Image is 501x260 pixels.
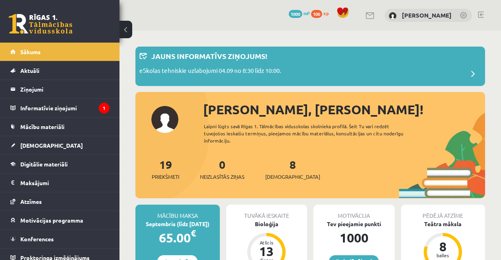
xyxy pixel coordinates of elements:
[10,230,110,248] a: Konferences
[20,142,83,149] span: [DEMOGRAPHIC_DATA]
[139,66,281,77] p: eSkolas tehniskie uzlabojumi 04.09 no 8:30 līdz 10:00.
[139,51,481,82] a: Jauns informatīvs ziņojums! eSkolas tehniskie uzlabojumi 04.09 no 8:30 līdz 10:00.
[200,173,245,181] span: Neizlasītās ziņas
[10,117,110,136] a: Mācību materiāli
[10,43,110,61] a: Sākums
[402,11,452,19] a: [PERSON_NAME]
[226,205,307,220] div: Tuvākā ieskaite
[323,10,329,16] span: xp
[431,240,455,253] div: 8
[20,235,54,242] span: Konferences
[20,160,68,168] span: Digitālie materiāli
[313,205,395,220] div: Motivācija
[20,67,39,74] span: Aktuāli
[135,220,220,228] div: Septembris (līdz [DATE])
[99,103,110,113] i: 1
[254,240,278,245] div: Atlicis
[401,205,485,220] div: Pēdējā atzīme
[135,228,220,247] div: 65.00
[152,157,179,181] a: 19Priekšmeti
[401,220,485,228] div: Teātra māksla
[289,10,310,16] a: 1000 mP
[311,10,322,18] span: 100
[20,217,83,224] span: Motivācijas programma
[20,123,65,130] span: Mācību materiāli
[203,100,485,119] div: [PERSON_NAME], [PERSON_NAME]!
[254,245,278,258] div: 13
[431,253,455,258] div: balles
[20,80,110,98] legend: Ziņojumi
[313,220,395,228] div: Tev pieejamie punkti
[152,173,179,181] span: Priekšmeti
[10,99,110,117] a: Informatīvie ziņojumi1
[226,220,307,228] div: Bioloģija
[200,157,245,181] a: 0Neizlasītās ziņas
[20,198,42,205] span: Atzīmes
[389,12,397,20] img: Jana Sarkaniča
[191,227,196,239] span: €
[265,157,320,181] a: 8[DEMOGRAPHIC_DATA]
[10,61,110,80] a: Aktuāli
[151,51,267,61] p: Jauns informatīvs ziņojums!
[10,174,110,192] a: Maksājumi
[204,123,414,144] div: Laipni lūgts savā Rīgas 1. Tālmācības vidusskolas skolnieka profilā. Šeit Tu vari redzēt tuvojošo...
[20,174,110,192] legend: Maksājumi
[311,10,333,16] a: 100 xp
[10,155,110,173] a: Digitālie materiāli
[313,228,395,247] div: 1000
[20,48,41,55] span: Sākums
[303,10,310,16] span: mP
[10,192,110,211] a: Atzīmes
[289,10,302,18] span: 1000
[10,80,110,98] a: Ziņojumi
[10,136,110,154] a: [DEMOGRAPHIC_DATA]
[10,211,110,229] a: Motivācijas programma
[135,205,220,220] div: Mācību maksa
[9,14,72,34] a: Rīgas 1. Tālmācības vidusskola
[20,99,110,117] legend: Informatīvie ziņojumi
[265,173,320,181] span: [DEMOGRAPHIC_DATA]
